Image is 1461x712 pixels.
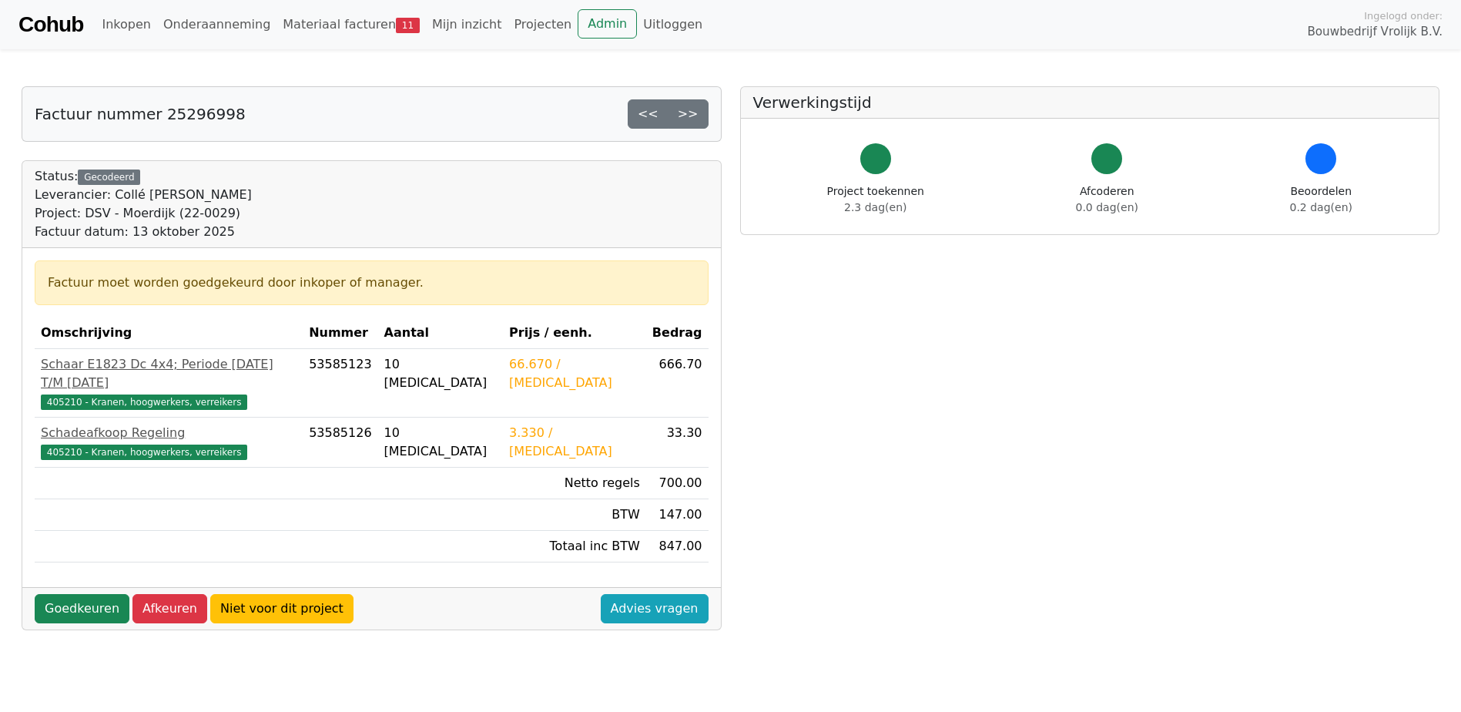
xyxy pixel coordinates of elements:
[601,594,709,623] a: Advies vragen
[35,186,252,204] div: Leverancier: Collé [PERSON_NAME]
[1076,201,1138,213] span: 0.0 dag(en)
[35,594,129,623] a: Goedkeuren
[41,355,297,392] div: Schaar E1823 Dc 4x4; Periode [DATE] T/M [DATE]
[384,424,498,461] div: 10 [MEDICAL_DATA]
[41,355,297,411] a: Schaar E1823 Dc 4x4; Periode [DATE] T/M [DATE]405210 - Kranen, hoogwerkers, verreikers
[132,594,207,623] a: Afkeuren
[35,223,252,241] div: Factuur datum: 13 oktober 2025
[1307,23,1443,41] span: Bouwbedrijf Vrolijk B.V.
[668,99,709,129] a: >>
[1290,201,1352,213] span: 0.2 dag(en)
[384,355,498,392] div: 10 [MEDICAL_DATA]
[827,183,924,216] div: Project toekennen
[35,204,252,223] div: Project: DSV - Moerdijk (22-0029)
[509,355,640,392] div: 66.670 / [MEDICAL_DATA]
[41,424,297,442] div: Schadeafkoop Regeling
[426,9,508,40] a: Mijn inzicht
[78,170,140,185] div: Gecodeerd
[753,93,1427,112] h5: Verwerkingstijd
[646,499,709,531] td: 147.00
[276,9,426,40] a: Materiaal facturen11
[503,499,646,531] td: BTW
[303,349,377,418] td: 53585123
[646,418,709,468] td: 33.30
[1364,8,1443,23] span: Ingelogd onder:
[503,468,646,499] td: Netto regels
[646,317,709,349] th: Bedrag
[35,105,246,123] h5: Factuur nummer 25296998
[503,317,646,349] th: Prijs / eenh.
[844,201,906,213] span: 2.3 dag(en)
[157,9,276,40] a: Onderaanneming
[96,9,156,40] a: Inkopen
[637,9,709,40] a: Uitloggen
[210,594,354,623] a: Niet voor dit project
[41,445,247,460] span: 405210 - Kranen, hoogwerkers, verreikers
[503,531,646,563] td: Totaal inc BTW
[41,395,247,410] span: 405210 - Kranen, hoogwerkers, verreikers
[35,167,252,241] div: Status:
[48,274,695,292] div: Factuur moet worden goedgekeurd door inkoper of manager.
[1290,183,1352,216] div: Beoordelen
[646,349,709,418] td: 666.70
[578,9,637,39] a: Admin
[35,317,303,349] th: Omschrijving
[628,99,669,129] a: <<
[41,424,297,461] a: Schadeafkoop Regeling405210 - Kranen, hoogwerkers, verreikers
[1076,183,1138,216] div: Afcoderen
[18,6,83,43] a: Cohub
[508,9,578,40] a: Projecten
[509,424,640,461] div: 3.330 / [MEDICAL_DATA]
[646,531,709,563] td: 847.00
[303,418,377,468] td: 53585126
[378,317,504,349] th: Aantal
[303,317,377,349] th: Nummer
[396,18,420,33] span: 11
[646,468,709,499] td: 700.00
